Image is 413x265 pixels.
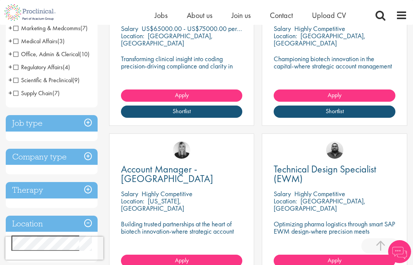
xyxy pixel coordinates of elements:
p: US$65000.00 - US$75000.00 per annum [142,24,256,33]
span: Location: [274,197,297,205]
span: + [8,87,12,99]
span: Marketing & Medcomms [13,24,88,32]
span: Supply Chain [13,89,52,97]
p: Transforming clinical insight into coding precision-driving compliance and clarity in healthcare ... [121,55,243,77]
span: (7) [80,24,88,32]
img: Janelle Jones [173,141,190,159]
h3: Job type [6,115,98,132]
p: [GEOGRAPHIC_DATA], [GEOGRAPHIC_DATA] [274,31,366,47]
p: [GEOGRAPHIC_DATA], [GEOGRAPHIC_DATA] [274,197,366,213]
span: + [8,48,12,60]
span: (4) [63,63,70,71]
p: Highly Competitive [294,189,345,198]
a: Shortlist [274,106,395,118]
span: + [8,61,12,73]
a: Apply [274,89,395,102]
a: About us [187,10,212,20]
p: Highly Competitive [142,189,193,198]
a: Technical Design Specialist (EWM) [274,164,395,184]
span: Apply [175,256,189,264]
p: Championing biotech innovation in the capital-where strategic account management meets scientific... [274,55,395,84]
span: Apply [328,256,341,264]
a: Contact [270,10,293,20]
a: Apply [121,89,243,102]
span: Medical Affairs [13,37,65,45]
a: Jobs [155,10,168,20]
span: Office, Admin & Clerical [13,50,79,58]
p: Building trusted partnerships at the heart of biotech innovation-where strategic account manageme... [121,220,243,242]
span: (7) [52,89,60,97]
span: + [8,74,12,86]
a: Account Manager - [GEOGRAPHIC_DATA] [121,164,243,184]
span: Account Manager - [GEOGRAPHIC_DATA] [121,163,213,185]
span: Location: [121,31,144,40]
span: Salary [121,24,138,33]
span: Regulatory Affairs [13,63,63,71]
p: Optimizing pharma logistics through smart SAP EWM design-where precision meets performance in eve... [274,220,395,242]
iframe: reCAPTCHA [5,237,103,260]
a: Join us [232,10,251,20]
span: Supply Chain [13,89,60,97]
span: Technical Design Specialist (EWM) [274,163,376,185]
span: + [8,22,12,34]
img: Ashley Bennett [326,141,343,159]
span: Scientific & Preclinical [13,76,80,84]
span: Medical Affairs [13,37,57,45]
span: Location: [274,31,297,40]
p: [GEOGRAPHIC_DATA], [GEOGRAPHIC_DATA] [121,31,213,47]
h3: Therapy [6,182,98,198]
span: Regulatory Affairs [13,63,70,71]
span: Salary [274,24,291,33]
span: Marketing & Medcomms [13,24,80,32]
h3: Location [6,216,98,232]
p: [US_STATE], [GEOGRAPHIC_DATA] [121,197,184,213]
span: Apply [328,91,341,99]
span: Apply [175,91,189,99]
img: Chatbot [388,240,411,263]
p: Highly Competitive [294,24,345,33]
h3: Company type [6,149,98,165]
span: (9) [72,76,80,84]
span: (10) [79,50,90,58]
span: Scientific & Preclinical [13,76,72,84]
a: Upload CV [312,10,346,20]
span: Office, Admin & Clerical [13,50,90,58]
span: (3) [57,37,65,45]
span: + [8,35,12,47]
span: Location: [121,197,144,205]
a: Shortlist [121,106,243,118]
span: Salary [121,189,138,198]
span: Salary [274,189,291,198]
